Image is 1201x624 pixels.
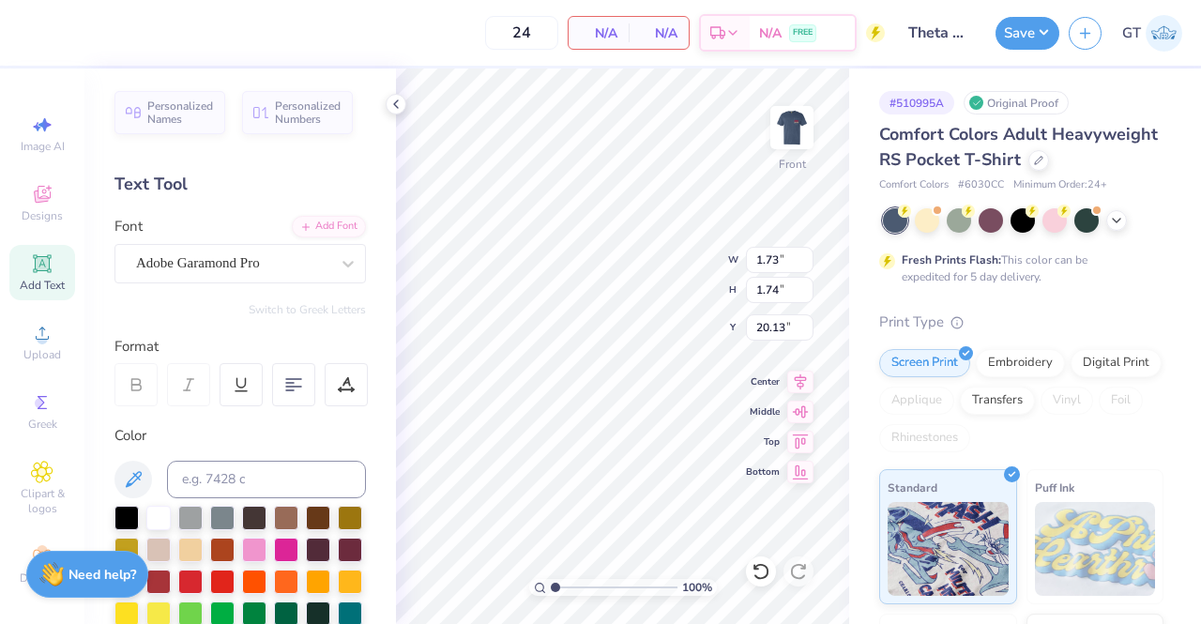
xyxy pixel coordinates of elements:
[114,216,143,237] label: Font
[879,123,1158,171] span: Comfort Colors Adult Heavyweight RS Pocket T-Shirt
[759,23,782,43] span: N/A
[746,435,780,449] span: Top
[68,566,136,584] strong: Need help?
[1122,23,1141,44] span: GT
[879,349,970,377] div: Screen Print
[682,579,712,596] span: 100 %
[996,17,1059,50] button: Save
[793,26,813,39] span: FREE
[879,177,949,193] span: Comfort Colors
[1146,15,1182,52] img: Gayathree Thangaraj
[167,461,366,498] input: e.g. 7428 c
[20,571,65,586] span: Decorate
[879,387,954,415] div: Applique
[485,16,558,50] input: – –
[1013,177,1107,193] span: Minimum Order: 24 +
[779,156,806,173] div: Front
[879,312,1163,333] div: Print Type
[773,109,811,146] img: Front
[879,424,970,452] div: Rhinestones
[1099,387,1143,415] div: Foil
[879,91,954,114] div: # 510995A
[976,349,1065,377] div: Embroidery
[888,502,1009,596] img: Standard
[114,336,368,358] div: Format
[960,387,1035,415] div: Transfers
[902,251,1133,285] div: This color can be expedited for 5 day delivery.
[1071,349,1162,377] div: Digital Print
[147,99,214,126] span: Personalized Names
[1035,478,1074,497] span: Puff Ink
[958,177,1004,193] span: # 6030CC
[1041,387,1093,415] div: Vinyl
[28,417,57,432] span: Greek
[23,347,61,362] span: Upload
[746,405,780,419] span: Middle
[1122,15,1182,52] a: GT
[580,23,617,43] span: N/A
[888,478,937,497] span: Standard
[640,23,677,43] span: N/A
[275,99,342,126] span: Personalized Numbers
[746,375,780,388] span: Center
[1035,502,1156,596] img: Puff Ink
[292,216,366,237] div: Add Font
[114,425,366,447] div: Color
[114,172,366,197] div: Text Tool
[746,465,780,479] span: Bottom
[902,252,1001,267] strong: Fresh Prints Flash:
[20,278,65,293] span: Add Text
[21,139,65,154] span: Image AI
[964,91,1069,114] div: Original Proof
[894,14,986,52] input: Untitled Design
[22,208,63,223] span: Designs
[9,486,75,516] span: Clipart & logos
[249,302,366,317] button: Switch to Greek Letters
